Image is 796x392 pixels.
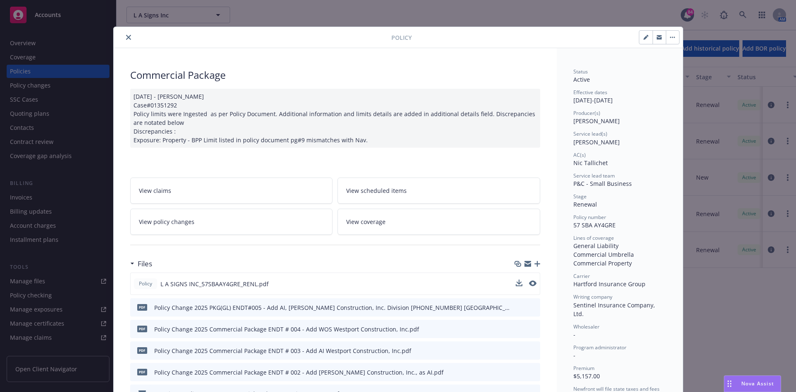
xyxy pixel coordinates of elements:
[346,217,386,226] span: View coverage
[346,186,407,195] span: View scheduled items
[130,209,333,235] a: View policy changes
[573,280,646,288] span: Hartford Insurance Group
[154,346,411,355] div: Policy Change 2025 Commercial Package ENDT # 003 - Add AI Westport Construction, Inc.pdf
[529,346,537,355] button: preview file
[137,304,147,310] span: pdf
[573,241,666,250] div: General Liability
[139,217,194,226] span: View policy changes
[724,375,781,392] button: Nova Assist
[573,259,666,268] div: Commercial Property
[573,372,600,380] span: $5,157.00
[573,221,616,229] span: 57 SBA AY4GRE
[573,365,595,372] span: Premium
[573,75,590,83] span: Active
[137,326,147,332] span: pdf
[741,380,774,387] span: Nova Assist
[130,178,333,204] a: View claims
[573,151,586,158] span: AC(s)
[573,273,590,280] span: Carrier
[573,200,597,208] span: Renewal
[516,280,522,288] button: download file
[529,325,537,334] button: preview file
[130,89,540,148] div: [DATE] - [PERSON_NAME] Case#01351292 Policy limits were Ingested as per Policy Document. Addition...
[573,214,606,221] span: Policy number
[137,347,147,353] span: pdf
[516,368,523,377] button: download file
[573,68,588,75] span: Status
[573,193,587,200] span: Stage
[154,368,444,377] div: Policy Change 2025 Commercial Package ENDT # 002 - Add [PERSON_NAME] Construction, Inc., as AI.pdf
[573,89,607,96] span: Effective dates
[573,250,666,259] div: Commercial Umbrella
[573,159,608,167] span: Nic Tallichet
[573,110,600,117] span: Producer(s)
[529,280,536,286] button: preview file
[154,303,513,312] div: Policy Change 2025 PKG(GL) ENDT#005 - Add AI, [PERSON_NAME] Construction, Inc. Division [PHONE_NU...
[573,323,599,330] span: Wholesaler
[573,293,612,300] span: Writing company
[573,234,614,241] span: Lines of coverage
[138,258,152,269] h3: Files
[137,369,147,375] span: pdf
[337,209,540,235] a: View coverage
[139,186,171,195] span: View claims
[573,130,607,137] span: Service lead(s)
[124,32,133,42] button: close
[516,346,523,355] button: download file
[529,280,536,288] button: preview file
[573,89,666,105] div: [DATE] - [DATE]
[337,178,540,204] a: View scheduled items
[529,368,537,377] button: preview file
[391,33,412,42] span: Policy
[516,325,523,334] button: download file
[154,325,419,334] div: Policy Change 2025 Commercial Package ENDT # 004 - Add WOS Westport Construction, Inc.pdf
[573,172,615,179] span: Service lead team
[529,303,537,312] button: preview file
[573,301,657,318] span: Sentinel Insurance Company, Ltd.
[160,280,269,288] span: L A SIGNS INC_57SBAAY4GRE_RENL.pdf
[130,68,540,82] div: Commercial Package
[573,117,620,125] span: [PERSON_NAME]
[573,138,620,146] span: [PERSON_NAME]
[137,280,154,287] span: Policy
[573,331,575,338] span: -
[516,280,522,286] button: download file
[573,180,632,187] span: P&C - Small Business
[130,258,152,269] div: Files
[724,376,735,392] div: Drag to move
[516,303,523,312] button: download file
[573,344,626,351] span: Program administrator
[573,351,575,359] span: -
